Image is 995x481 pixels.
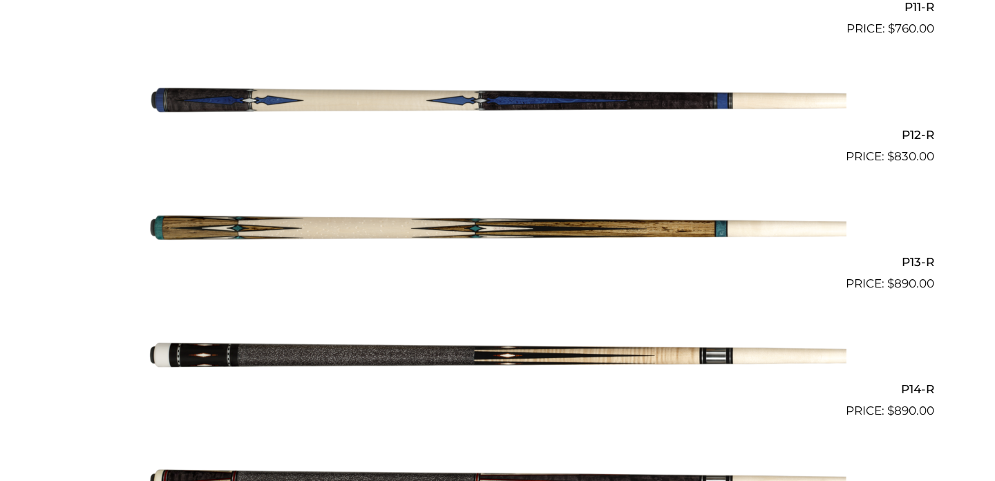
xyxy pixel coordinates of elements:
img: P14-R [149,299,846,415]
img: P13-R [149,171,846,287]
bdi: 760.00 [888,21,934,35]
a: P13-R $890.00 [61,171,934,293]
a: P14-R $890.00 [61,299,934,420]
h2: P14-R [61,377,934,402]
h2: P12-R [61,122,934,147]
span: $ [887,149,894,163]
img: P12-R [149,44,846,160]
bdi: 890.00 [887,404,934,417]
span: $ [887,404,894,417]
a: P12-R $830.00 [61,44,934,165]
bdi: 830.00 [887,149,934,163]
bdi: 890.00 [887,276,934,290]
h2: P13-R [61,249,934,275]
span: $ [887,276,894,290]
span: $ [888,21,895,35]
